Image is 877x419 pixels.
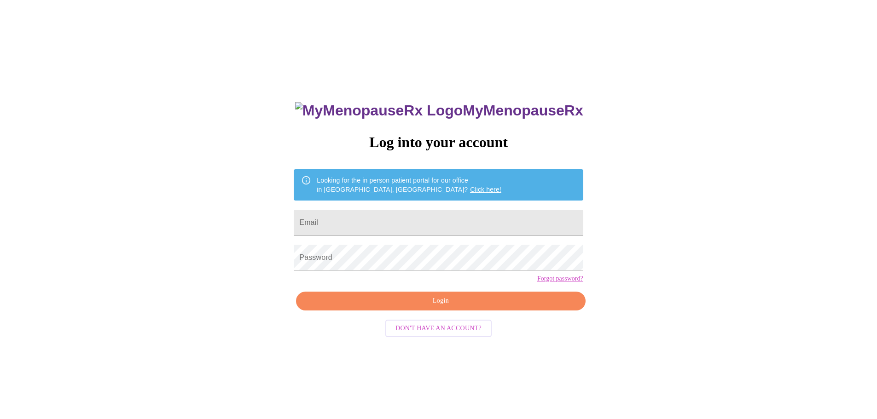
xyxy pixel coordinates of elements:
a: Click here! [470,186,501,193]
span: Login [307,295,575,307]
h3: MyMenopauseRx [295,102,583,119]
h3: Log into your account [294,134,583,151]
a: Forgot password? [537,275,583,282]
span: Don't have an account? [395,323,482,334]
button: Login [296,292,585,310]
img: MyMenopauseRx Logo [295,102,463,119]
a: Don't have an account? [383,324,494,332]
div: Looking for the in person patient portal for our office in [GEOGRAPHIC_DATA], [GEOGRAPHIC_DATA]? [317,172,501,198]
button: Don't have an account? [385,320,492,338]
